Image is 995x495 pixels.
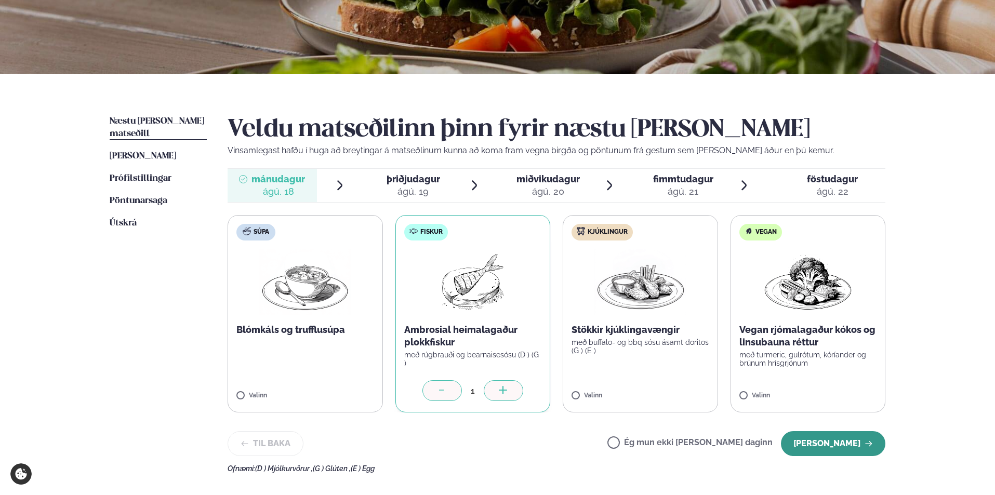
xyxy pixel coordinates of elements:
[516,185,580,198] div: ágú. 20
[588,228,628,236] span: Kjúklingur
[110,219,137,228] span: Útskrá
[572,324,709,336] p: Stökkir kjúklingavængir
[243,227,251,235] img: soup.svg
[404,351,542,367] p: með rúgbrauði og bearnaisesósu (D ) (G )
[254,228,269,236] span: Súpa
[110,150,176,163] a: [PERSON_NAME]
[762,249,854,315] img: Vegan.png
[653,185,713,198] div: ágú. 21
[420,228,443,236] span: Fiskur
[755,228,777,236] span: Vegan
[404,324,542,349] p: Ambrosial heimalagaður plokkfiskur
[228,144,885,157] p: Vinsamlegast hafðu í huga að breytingar á matseðlinum kunna að koma fram vegna birgða og pöntunum...
[110,117,204,138] span: Næstu [PERSON_NAME] matseðill
[110,195,167,207] a: Pöntunarsaga
[440,249,506,315] img: fish.png
[387,173,440,184] span: þriðjudagur
[807,173,858,184] span: föstudagur
[572,338,709,355] p: með buffalo- og bbq sósu ásamt doritos (G ) (E )
[251,173,305,184] span: mánudagur
[351,464,375,473] span: (E ) Egg
[409,227,418,235] img: fish.svg
[577,227,585,235] img: chicken.svg
[807,185,858,198] div: ágú. 22
[739,351,877,367] p: með turmeric, gulrótum, kóríander og brúnum hrísgrjónum
[110,115,207,140] a: Næstu [PERSON_NAME] matseðill
[228,464,885,473] div: Ofnæmi:
[228,115,885,144] h2: Veldu matseðilinn þinn fyrir næstu [PERSON_NAME]
[110,172,171,185] a: Prófílstillingar
[739,324,877,349] p: Vegan rjómalagaður kókos og linsubauna réttur
[110,152,176,160] span: [PERSON_NAME]
[110,196,167,205] span: Pöntunarsaga
[259,249,351,315] img: Soup.png
[387,185,440,198] div: ágú. 19
[781,431,885,456] button: [PERSON_NAME]
[251,185,305,198] div: ágú. 18
[516,173,580,184] span: miðvikudagur
[653,173,713,184] span: fimmtudagur
[313,464,351,473] span: (G ) Glúten ,
[10,463,32,485] a: Cookie settings
[110,174,171,183] span: Prófílstillingar
[228,431,303,456] button: Til baka
[745,227,753,235] img: Vegan.svg
[594,249,686,315] img: Chicken-wings-legs.png
[110,217,137,230] a: Útskrá
[236,324,374,336] p: Blómkáls og trufflusúpa
[462,385,484,397] div: 1
[255,464,313,473] span: (D ) Mjólkurvörur ,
